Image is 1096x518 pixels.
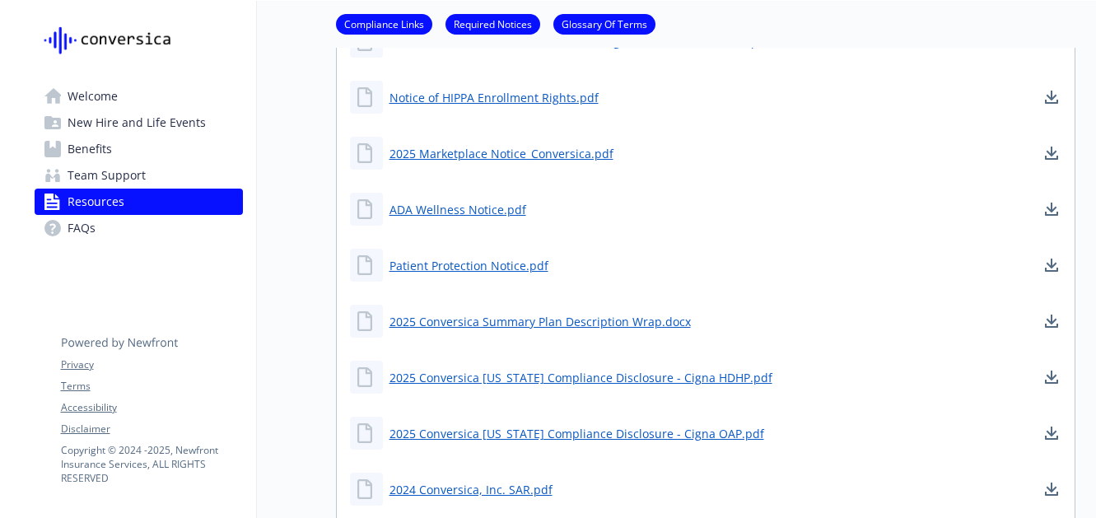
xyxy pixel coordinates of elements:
a: Welcome [35,83,243,110]
a: download document [1042,87,1061,107]
a: Accessibility [61,400,242,415]
a: 2025 Marketplace Notice_Conversica.pdf [389,145,613,162]
a: Privacy [61,357,242,372]
a: New Hire and Life Events [35,110,243,136]
span: Benefits [68,136,112,162]
span: Team Support [68,162,146,189]
a: Resources [35,189,243,215]
a: Disclaimer [61,422,242,436]
span: New Hire and Life Events [68,110,206,136]
a: Team Support [35,162,243,189]
a: 2025 Conversica [US_STATE] Compliance Disclosure - Cigna HDHP.pdf [389,369,772,386]
a: download document [1042,143,1061,163]
a: 2024 Conversica, Inc. SAR.pdf [389,481,553,498]
a: Glossary Of Terms [553,16,655,31]
a: download document [1042,255,1061,275]
a: ADA Wellness Notice.pdf [389,201,526,218]
a: Required Notices [445,16,540,31]
a: FAQs [35,215,243,241]
a: download document [1042,479,1061,499]
span: FAQs [68,215,96,241]
a: 2025 Conversica [US_STATE] Compliance Disclosure - Cigna OAP.pdf [389,425,764,442]
a: Compliance Links [336,16,432,31]
a: Patient Protection Notice.pdf [389,257,548,274]
a: download document [1042,199,1061,219]
a: download document [1042,311,1061,331]
a: Notice of HIPPA Enrollment Rights.pdf [389,89,599,106]
a: 2025 Conversica Summary Plan Description Wrap.docx [389,313,691,330]
a: download document [1042,423,1061,443]
span: Welcome [68,83,118,110]
a: download document [1042,367,1061,387]
a: Benefits [35,136,243,162]
span: Resources [68,189,124,215]
p: Copyright © 2024 - 2025 , Newfront Insurance Services, ALL RIGHTS RESERVED [61,443,242,485]
a: Terms [61,379,242,394]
